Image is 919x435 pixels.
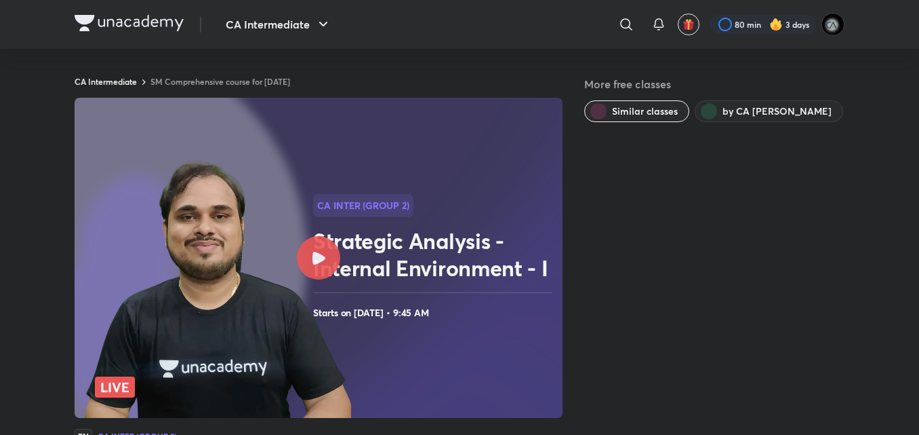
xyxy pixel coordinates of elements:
h5: More free classes [584,76,844,92]
button: by CA Kishan Kumar [695,100,843,122]
button: Similar classes [584,100,689,122]
button: avatar [678,14,699,35]
button: CA Intermediate [218,11,340,38]
img: avatar [682,18,695,31]
span: by CA Kishan Kumar [722,105,832,118]
h2: Strategic Analysis - Internal Environment - I [313,227,557,282]
a: CA Intermediate [75,76,137,87]
a: Company Logo [75,15,184,35]
img: poojita Agrawal [821,13,844,36]
span: Similar classes [612,105,678,118]
img: Company Logo [75,15,184,31]
img: streak [769,18,783,31]
a: SM Comprehensive course for [DATE] [150,76,290,87]
h4: Starts on [DATE] • 9:45 AM [313,304,557,322]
